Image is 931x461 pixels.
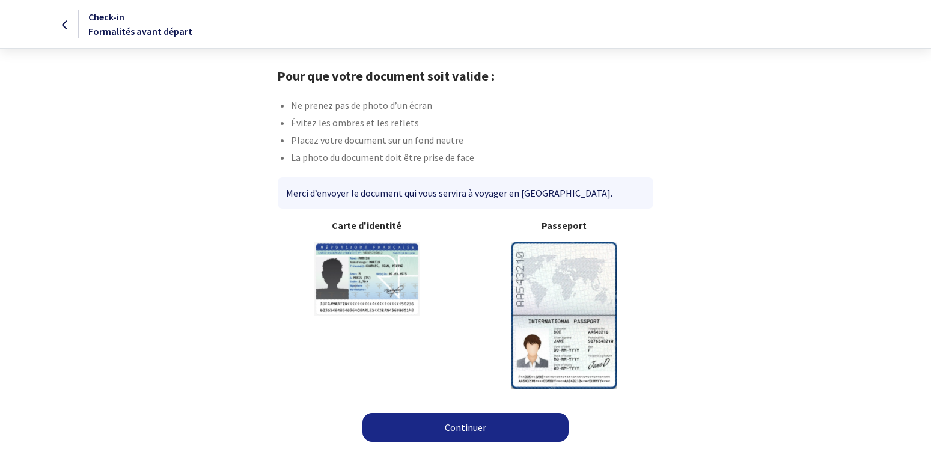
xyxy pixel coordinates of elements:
[291,150,654,168] li: La photo du document doit être prise de face
[88,11,192,37] span: Check-in Formalités avant départ
[291,115,654,133] li: Évitez les ombres et les reflets
[511,242,617,388] img: illuPasseport.svg
[314,242,420,316] img: illuCNI.svg
[362,413,569,442] a: Continuer
[291,133,654,150] li: Placez votre document sur un fond neutre
[278,177,653,209] div: Merci d’envoyer le document qui vous servira à voyager en [GEOGRAPHIC_DATA].
[278,218,456,233] b: Carte d'identité
[291,98,654,115] li: Ne prenez pas de photo d’un écran
[277,68,654,84] h1: Pour que votre document soit valide :
[475,218,654,233] b: Passeport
